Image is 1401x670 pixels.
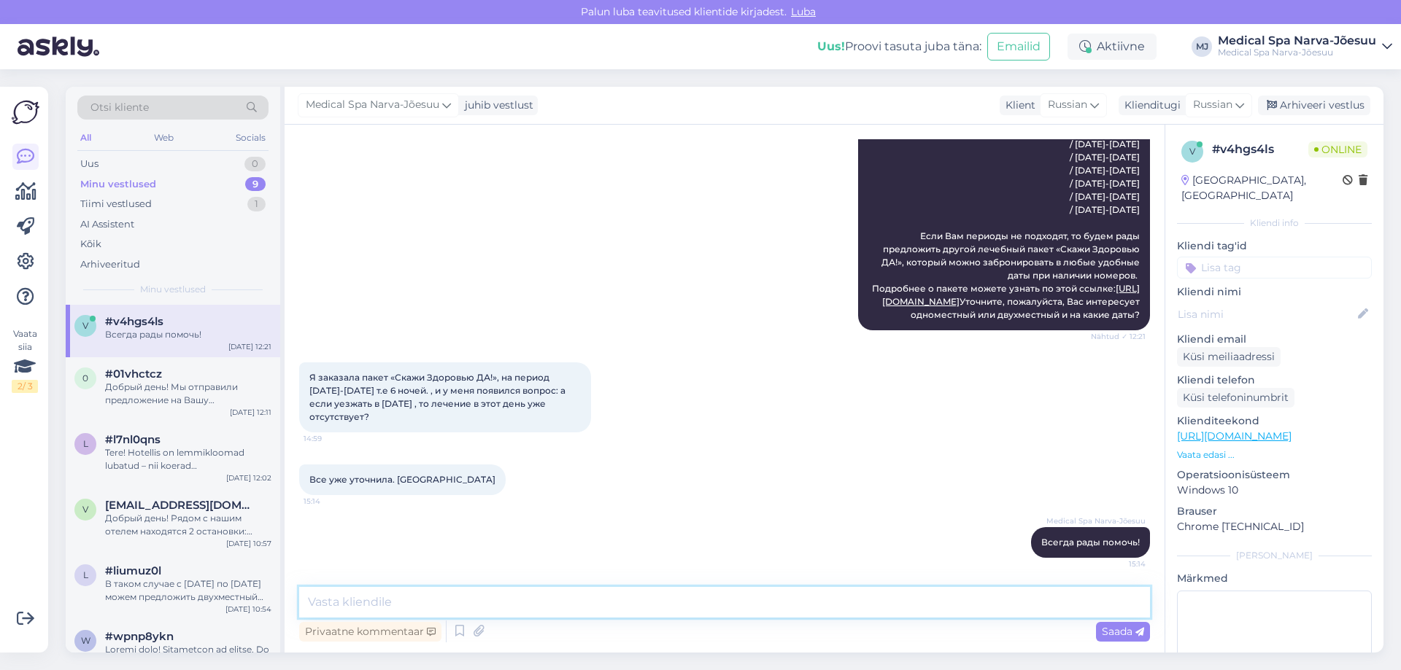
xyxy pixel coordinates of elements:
[247,197,266,211] div: 1
[225,604,271,615] div: [DATE] 10:54
[306,97,439,113] span: Medical Spa Narva-Jõesuu
[1212,141,1308,158] div: # v4hgs4ls
[230,407,271,418] div: [DATE] 12:11
[1177,257,1372,278] input: Lisa tag
[105,643,271,669] div: Loremi dolo! Sitametcon ad elitse. Do eiusmodtemp inci u lab e dolorem aliquae admi venia — Quisn...
[83,569,88,580] span: l
[105,381,271,407] div: Добрый день! Мы отправили предложение на Вашу электронную почту
[1308,141,1367,157] span: Online
[105,433,161,446] span: #l7nl0qns
[1177,332,1372,347] p: Kliendi email
[1177,429,1292,443] a: [URL][DOMAIN_NAME]
[226,472,271,483] div: [DATE] 12:02
[80,157,99,171] div: Uus
[80,257,140,272] div: Arhiveeritud
[1177,483,1372,498] p: Windows 10
[12,327,38,393] div: Vaata siia
[1193,97,1232,113] span: Russian
[1177,504,1372,519] p: Brauser
[1181,173,1343,203] div: [GEOGRAPHIC_DATA], [GEOGRAPHIC_DATA]
[105,630,174,643] span: #wpnp8ykn
[80,217,134,232] div: AI Assistent
[1218,35,1376,47] div: Medical Spa Narva-Jõesuu
[245,177,266,192] div: 9
[12,380,38,393] div: 2 / 3
[1192,36,1212,57] div: MJ
[140,283,206,296] span: Minu vestlused
[1177,549,1372,562] div: [PERSON_NAME]
[309,474,495,485] span: Все уже уточнила. [GEOGRAPHIC_DATA]
[817,39,845,53] b: Uus!
[1177,467,1372,483] p: Operatsioonisüsteem
[105,577,271,604] div: В таком случае с [DATE] по [DATE] можем предложить двухместный номер за дополнительную плату - 22...
[817,38,981,55] div: Proovi tasuta juba täna:
[309,372,568,422] span: Я заказала пакет «Скажи Здоровью ДА!», на период [DATE]-[DATE] т.е 6 ночей. , и у меня появился в...
[1177,347,1281,367] div: Küsi meiliaadressi
[105,564,161,577] span: #liumuz0l
[1102,625,1144,638] span: Saada
[233,128,269,147] div: Socials
[787,5,820,18] span: Luba
[83,438,88,449] span: l
[151,128,177,147] div: Web
[105,499,257,512] span: vladislavaalatova@gmail.com
[299,622,441,642] div: Privaatne kommentaar
[12,98,39,126] img: Askly Logo
[1046,515,1146,526] span: Medical Spa Narva-Jõesuu
[1000,98,1035,113] div: Klient
[1119,98,1181,113] div: Klienditugi
[1177,519,1372,534] p: Chrome [TECHNICAL_ID]
[459,98,533,113] div: juhib vestlust
[81,635,90,646] span: w
[1091,331,1146,342] span: Nähtud ✓ 12:21
[1041,537,1140,548] span: Всегда рады помочь!
[1258,96,1370,115] div: Arhiveeri vestlus
[1177,238,1372,254] p: Kliendi tag'id
[82,504,88,515] span: v
[987,33,1050,61] button: Emailid
[80,237,101,252] div: Kõik
[1177,413,1372,429] p: Klienditeekond
[304,496,358,507] span: 15:14
[1048,97,1087,113] span: Russian
[105,315,163,328] span: #v4hgs4ls
[1091,558,1146,569] span: 15:14
[1177,373,1372,388] p: Kliendi telefon
[1178,306,1355,322] input: Lisa nimi
[1177,388,1294,408] div: Küsi telefoninumbrit
[1177,284,1372,300] p: Kliendi nimi
[1177,217,1372,230] div: Kliendi info
[105,367,162,381] span: #01vhctcz
[77,128,94,147] div: All
[80,197,152,211] div: Tiimi vestlused
[105,512,271,538] div: Добрый день! Рядом с нашим отелем находятся 2 остановки: [GEOGRAPHIC_DATA] и Apteek. Выбирайте лю...
[304,433,358,444] span: 14:59
[244,157,266,171] div: 0
[82,373,88,383] span: 0
[1177,448,1372,461] p: Vaata edasi ...
[80,177,156,192] div: Minu vestlused
[105,328,271,341] div: Всегда рады помочь!
[228,341,271,352] div: [DATE] 12:21
[1218,35,1392,58] a: Medical Spa Narva-JõesuuMedical Spa Narva-Jõesuu
[1189,146,1195,157] span: v
[226,538,271,549] div: [DATE] 10:57
[90,100,149,115] span: Otsi kliente
[82,320,88,331] span: v
[1068,34,1157,60] div: Aktiivne
[105,446,271,472] div: Tere! Hotellis on lemmikloomad lubatud – nii koerad [PERSON_NAME]. Lemmiklooma lisatasu 20 € / pä...
[1177,571,1372,586] p: Märkmed
[1218,47,1376,58] div: Medical Spa Narva-Jõesuu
